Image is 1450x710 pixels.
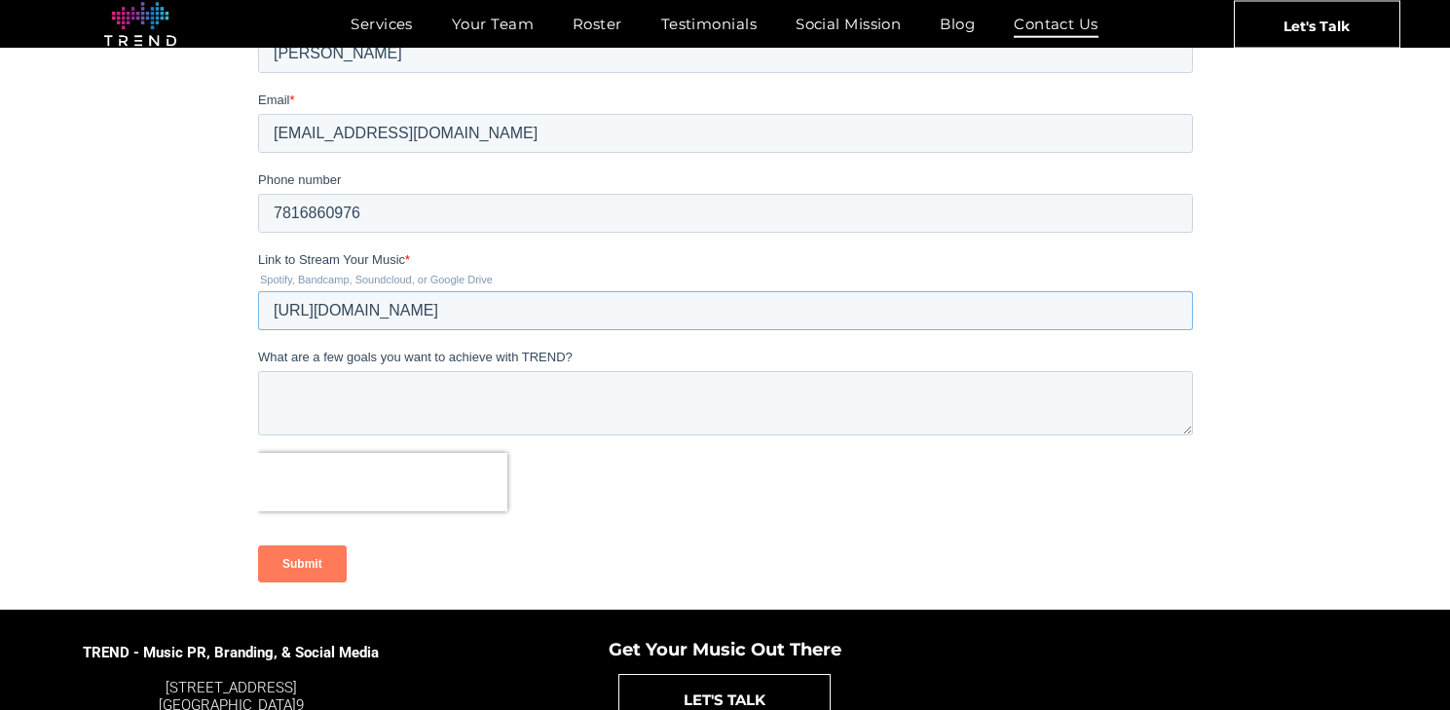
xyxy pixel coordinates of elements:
[331,10,432,38] a: Services
[776,10,920,38] a: Social Mission
[553,10,642,38] a: Roster
[104,2,176,47] img: logo
[432,10,553,38] a: Your Team
[920,10,994,38] a: Blog
[1283,1,1350,50] span: Let's Talk
[83,644,379,661] span: TREND - Music PR, Branding, & Social Media
[258,11,1193,600] iframe: Form 0
[642,10,776,38] a: Testimonials
[994,10,1118,38] a: Contact Us
[609,639,841,660] span: Get Your Music Out There
[1099,484,1450,710] iframe: Chat Widget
